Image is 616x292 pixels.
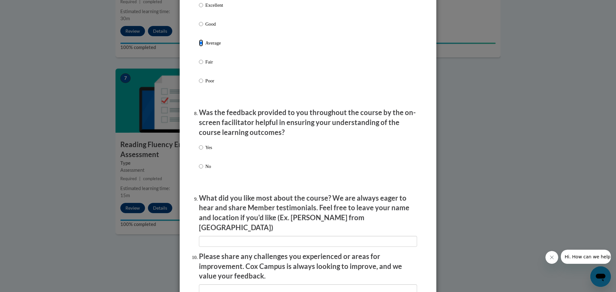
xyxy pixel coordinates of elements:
[545,251,558,264] iframe: Close message
[199,39,203,46] input: Average
[205,58,223,65] p: Fair
[199,252,417,281] p: Please share any challenges you experienced or areas for improvement. Cox Campus is always lookin...
[199,144,203,151] input: Yes
[199,193,417,233] p: What did you like most about the course? We are always eager to hear and share Member testimonial...
[199,2,203,9] input: Excellent
[4,4,52,10] span: Hi. How can we help?
[199,58,203,65] input: Fair
[205,39,223,46] p: Average
[205,144,212,151] p: Yes
[561,250,611,264] iframe: Message from company
[205,21,223,28] p: Good
[205,163,212,170] p: No
[199,77,203,84] input: Poor
[199,21,203,28] input: Good
[205,2,223,9] p: Excellent
[199,163,203,170] input: No
[205,77,223,84] p: Poor
[199,108,417,137] p: Was the feedback provided to you throughout the course by the on-screen facilitator helpful in en...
